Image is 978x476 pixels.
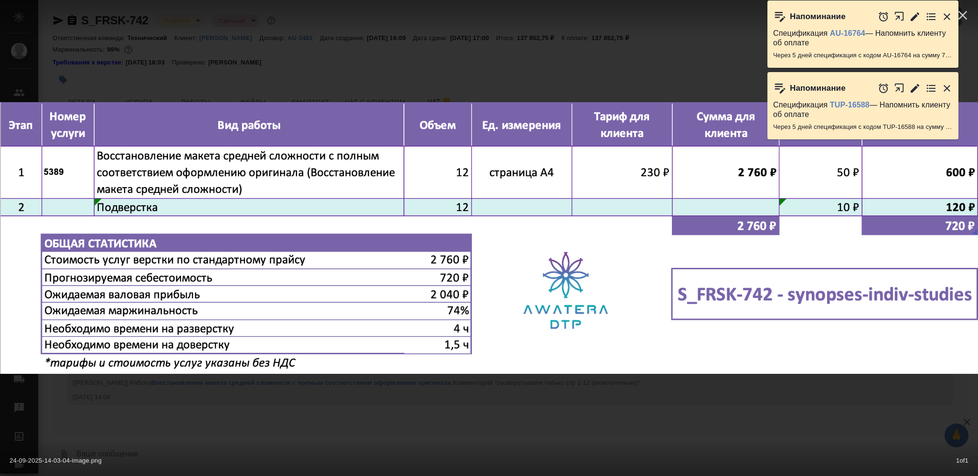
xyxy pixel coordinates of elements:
p: Спецификация — Напомнить клиенту об оплате [773,29,953,48]
button: Закрыть [941,11,953,22]
button: Отложить [878,83,889,94]
p: Напоминание [790,12,846,21]
p: Через 5 дней спецификация с кодом AU-16764 на сумму 74527.92 RUB будет просрочена [773,51,953,60]
button: Открыть в новой вкладке [894,78,905,98]
a: TUP-16588 [830,101,870,109]
p: Через 5 дней спецификация с кодом TUP-16588 на сумму 7760 RUB будет просрочена [773,122,953,132]
span: 24-09-2025-14-03-04-image.png [10,457,102,464]
button: Перейти в todo [925,83,937,94]
button: Редактировать [909,11,921,22]
a: AU-16764 [830,29,865,37]
button: Закрыть [941,83,953,94]
p: Напоминание [790,84,846,93]
button: Перейти в todo [925,11,937,22]
button: Редактировать [909,83,921,94]
button: Открыть в новой вкладке [894,6,905,27]
button: Отложить [878,11,889,22]
span: 1 of 1 [956,455,968,466]
p: Спецификация — Напомнить клиенту об оплате [773,100,953,119]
